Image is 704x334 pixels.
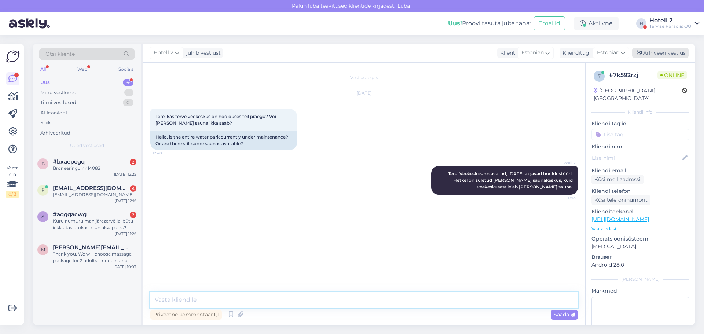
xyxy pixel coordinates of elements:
[40,109,67,117] div: AI Assistent
[40,99,76,106] div: Tiimi vestlused
[591,175,643,184] div: Küsi meiliaadressi
[554,311,575,318] span: Saada
[448,171,574,190] span: Tere! Veekeskus on avatud, [DATE] algavad hooldustööd. Hetkel on suletud [PERSON_NAME] saunakesku...
[115,231,136,236] div: [DATE] 11:26
[113,264,136,269] div: [DATE] 10:07
[591,243,689,250] p: [MEDICAL_DATA]
[76,65,89,74] div: Web
[591,276,689,283] div: [PERSON_NAME]
[41,247,45,252] span: m
[591,216,649,223] a: [URL][DOMAIN_NAME]
[53,244,129,251] span: melisa.kronberga@tietoevry.com
[40,79,50,86] div: Uus
[591,187,689,195] p: Kliendi telefon
[591,261,689,269] p: Android 28.0
[40,89,77,96] div: Minu vestlused
[153,150,180,156] span: 12:40
[591,143,689,151] p: Kliendi nimi
[70,142,104,149] span: Uued vestlused
[41,161,45,166] span: b
[154,49,173,57] span: Hotell 2
[123,99,133,106] div: 0
[591,235,689,243] p: Operatsioonisüsteem
[130,212,136,218] div: 2
[150,90,578,96] div: [DATE]
[533,16,565,30] button: Emailid
[649,18,700,29] a: Hotell 2Tervise Paradiis OÜ
[591,287,689,295] p: Märkmed
[45,50,75,58] span: Otsi kliente
[649,18,692,23] div: Hotell 2
[636,18,646,29] div: H
[591,129,689,140] input: Lisa tag
[591,225,689,232] p: Vaata edasi ...
[591,208,689,216] p: Klienditeekond
[592,154,681,162] input: Lisa nimi
[115,198,136,203] div: [DATE] 12:16
[560,49,591,57] div: Klienditugi
[591,109,689,115] div: Kliendi info
[114,172,136,177] div: [DATE] 12:22
[598,73,601,79] span: 7
[53,251,136,264] div: Thank you. We will choose massage package for 2 adults. I understand that it does not include thi...
[521,49,544,57] span: Estonian
[591,167,689,175] p: Kliendi email
[124,89,133,96] div: 1
[594,87,682,102] div: [GEOGRAPHIC_DATA], [GEOGRAPHIC_DATA]
[548,195,576,201] span: 13:13
[53,185,129,191] span: putjunja37@gmail.com
[123,79,133,86] div: 4
[448,19,531,28] div: Proovi tasuta juba täna:
[40,119,51,126] div: Kõik
[497,49,515,57] div: Klient
[53,191,136,198] div: [EMAIL_ADDRESS][DOMAIN_NAME]
[150,74,578,81] div: Vestlus algas
[395,3,412,9] span: Luba
[6,165,19,198] div: Vaata siia
[591,253,689,261] p: Brauser
[183,49,221,57] div: juhib vestlust
[591,120,689,128] p: Kliendi tag'id
[597,49,619,57] span: Estonian
[548,160,576,166] span: Hotell 2
[130,159,136,165] div: 2
[6,191,19,198] div: 0 / 3
[53,218,136,231] div: Kuru numuru man jārezervē lai būtu iekļautas brokastis un akvaparks?
[39,65,47,74] div: All
[609,71,657,80] div: # 7k592rzj
[150,310,222,320] div: Privaatne kommentaar
[632,48,689,58] div: Arhiveeri vestlus
[657,71,687,79] span: Online
[155,114,277,126] span: Tere, kas terve veekeskus on hoolduses teil praegu? Või [PERSON_NAME] sauna ikka saab?
[40,129,70,137] div: Arhiveeritud
[53,165,136,172] div: Broneeringu nr 14082
[53,211,87,218] span: #aqggacwg
[448,20,462,27] b: Uus!
[6,49,20,63] img: Askly Logo
[574,17,619,30] div: Aktiivne
[41,187,45,193] span: p
[130,185,136,192] div: 4
[591,195,650,205] div: Küsi telefoninumbrit
[649,23,692,29] div: Tervise Paradiis OÜ
[117,65,135,74] div: Socials
[150,131,297,150] div: Hello, is the entire water park currently under maintenance? Or are there still some saunas avail...
[53,158,85,165] span: #bxaepcgq
[41,214,45,219] span: a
